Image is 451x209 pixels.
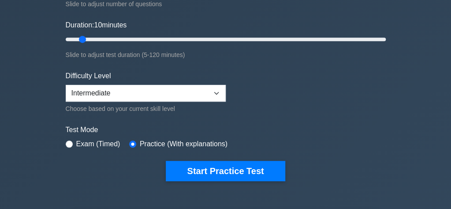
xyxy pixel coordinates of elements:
span: 10 [94,21,102,29]
label: Test Mode [66,125,386,135]
div: Slide to adjust test duration (5-120 minutes) [66,49,386,60]
label: Duration: minutes [66,20,127,30]
label: Difficulty Level [66,71,111,81]
button: Start Practice Test [166,161,285,181]
label: Practice (With explanations) [140,139,227,149]
label: Exam (Timed) [76,139,120,149]
div: Choose based on your current skill level [66,103,226,114]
